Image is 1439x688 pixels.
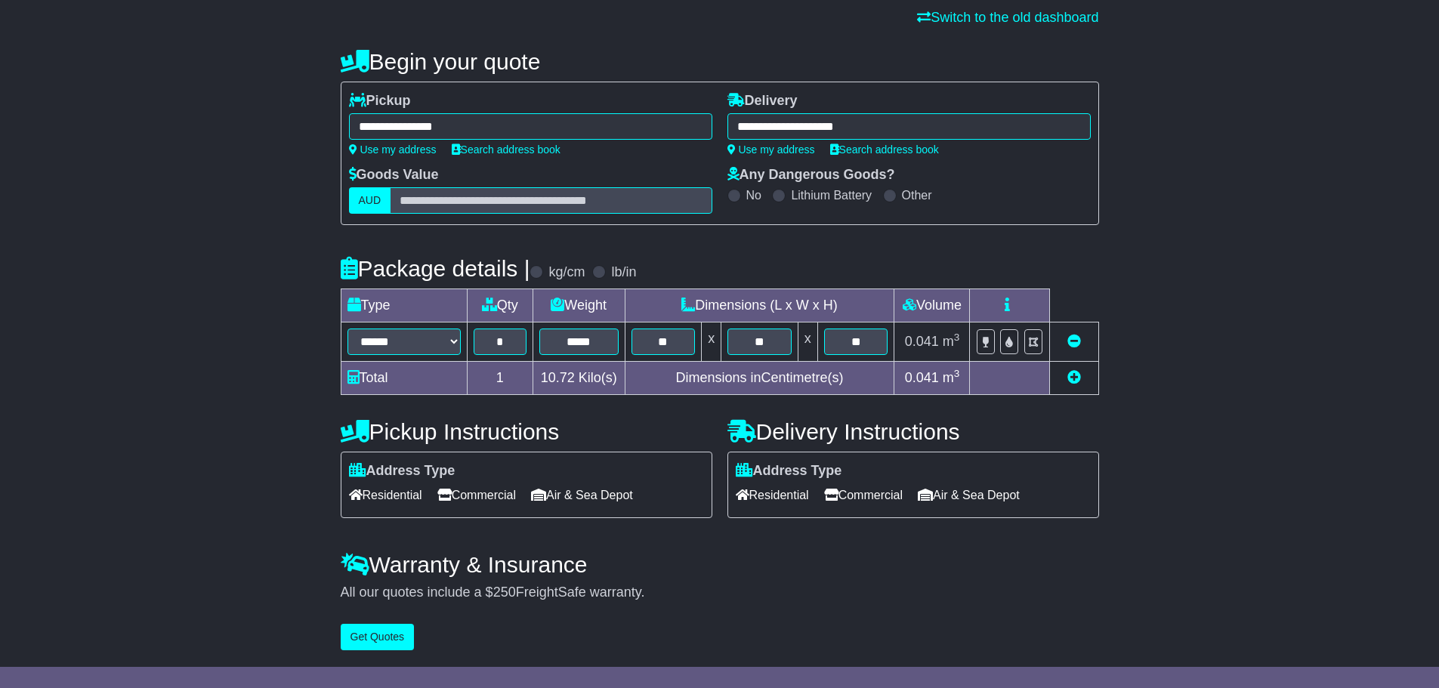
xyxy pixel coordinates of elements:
sup: 3 [954,332,960,343]
a: Add new item [1067,370,1081,385]
td: x [702,322,721,362]
h4: Package details | [341,256,530,281]
a: Remove this item [1067,334,1081,349]
label: lb/in [611,264,636,281]
label: No [746,188,761,202]
a: Use my address [727,143,815,156]
sup: 3 [954,368,960,379]
label: Goods Value [349,167,439,184]
label: Address Type [349,463,455,480]
span: Air & Sea Depot [531,483,633,507]
label: kg/cm [548,264,585,281]
a: Search address book [830,143,939,156]
span: 0.041 [905,370,939,385]
h4: Delivery Instructions [727,419,1099,444]
span: Residential [736,483,809,507]
td: x [798,322,817,362]
a: Search address book [452,143,560,156]
a: Switch to the old dashboard [917,10,1098,25]
label: Lithium Battery [791,188,872,202]
div: All our quotes include a $ FreightSafe warranty. [341,585,1099,601]
span: Commercial [437,483,516,507]
span: Residential [349,483,422,507]
h4: Begin your quote [341,49,1099,74]
h4: Pickup Instructions [341,419,712,444]
label: Any Dangerous Goods? [727,167,895,184]
span: m [943,334,960,349]
td: Total [341,362,467,395]
label: Other [902,188,932,202]
td: Dimensions (L x W x H) [625,289,894,322]
label: Address Type [736,463,842,480]
td: Weight [533,289,625,322]
label: AUD [349,187,391,214]
td: Type [341,289,467,322]
a: Use my address [349,143,437,156]
h4: Warranty & Insurance [341,552,1099,577]
td: Qty [467,289,533,322]
span: Air & Sea Depot [918,483,1020,507]
td: Volume [894,289,970,322]
td: 1 [467,362,533,395]
span: Commercial [824,483,903,507]
span: m [943,370,960,385]
span: 250 [493,585,516,600]
span: 10.72 [541,370,575,385]
td: Dimensions in Centimetre(s) [625,362,894,395]
label: Delivery [727,93,798,110]
td: Kilo(s) [533,362,625,395]
label: Pickup [349,93,411,110]
button: Get Quotes [341,624,415,650]
span: 0.041 [905,334,939,349]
